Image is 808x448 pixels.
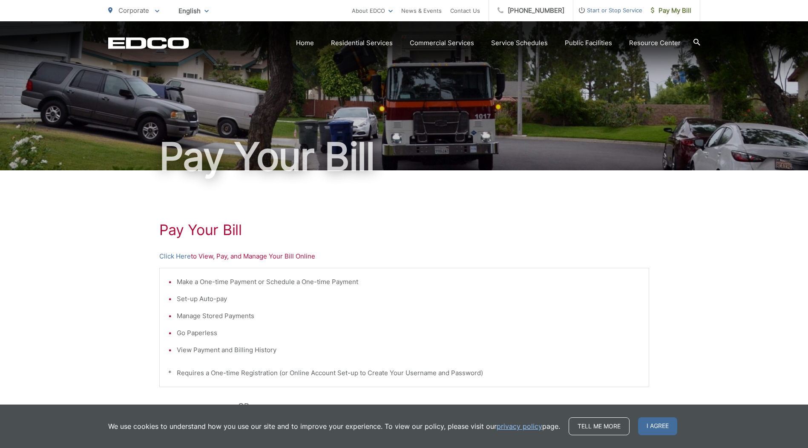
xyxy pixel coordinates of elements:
span: Pay My Bill [651,6,691,16]
p: - OR - [233,400,649,413]
a: EDCD logo. Return to the homepage. [108,37,189,49]
h1: Pay Your Bill [159,221,649,238]
a: Contact Us [450,6,480,16]
p: We use cookies to understand how you use our site and to improve your experience. To view our pol... [108,421,560,431]
a: Public Facilities [565,38,612,48]
a: Home [296,38,314,48]
p: * Requires a One-time Registration (or Online Account Set-up to Create Your Username and Password) [168,368,640,378]
h1: Pay Your Bill [108,135,700,178]
li: View Payment and Billing History [177,345,640,355]
li: Manage Stored Payments [177,311,640,321]
p: to View, Pay, and Manage Your Bill Online [159,251,649,261]
a: About EDCO [352,6,393,16]
a: Commercial Services [410,38,474,48]
span: Corporate [118,6,149,14]
li: Set-up Auto-pay [177,294,640,304]
span: I agree [638,417,677,435]
span: English [172,3,215,18]
li: Go Paperless [177,328,640,338]
a: privacy policy [497,421,542,431]
a: Tell me more [569,417,630,435]
a: Click Here [159,251,191,261]
a: Resource Center [629,38,681,48]
a: Residential Services [331,38,393,48]
a: News & Events [401,6,442,16]
li: Make a One-time Payment or Schedule a One-time Payment [177,277,640,287]
a: Service Schedules [491,38,548,48]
